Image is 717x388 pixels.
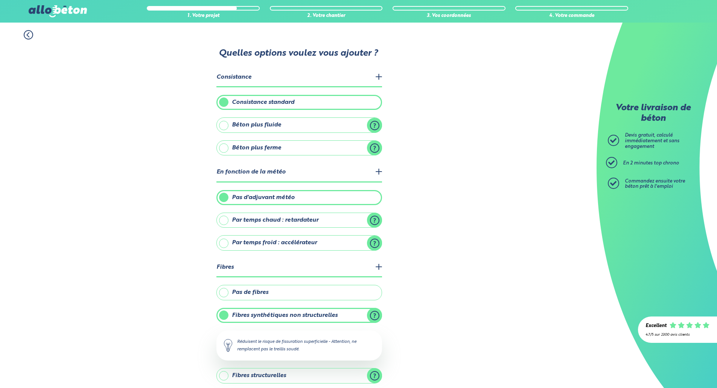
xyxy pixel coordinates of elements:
label: Fibres structurelles [216,368,382,383]
legend: En fonction de la météo [216,163,382,182]
label: Béton plus fluide [216,117,382,132]
label: Par temps froid : accélérateur [216,235,382,250]
legend: Consistance [216,68,382,87]
div: 4. Votre commande [515,13,628,19]
label: Par temps chaud : retardateur [216,213,382,228]
div: 2. Votre chantier [270,13,383,19]
legend: Fibres [216,258,382,277]
img: allobéton [29,5,87,17]
label: Fibres synthétiques non structurelles [216,308,382,323]
div: Réduisent le risque de fissuration superficielle - Attention, ne remplacent pas le treillis soudé. [216,330,382,361]
label: Consistance standard [216,95,382,110]
iframe: Help widget launcher [650,359,709,380]
label: Pas de fibres [216,285,382,300]
p: Quelles options voulez vous ajouter ? [216,49,381,59]
label: Béton plus ferme [216,140,382,155]
label: Pas d'adjuvant météo [216,190,382,205]
div: 1. Votre projet [147,13,260,19]
div: 3. Vos coordonnées [393,13,505,19]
